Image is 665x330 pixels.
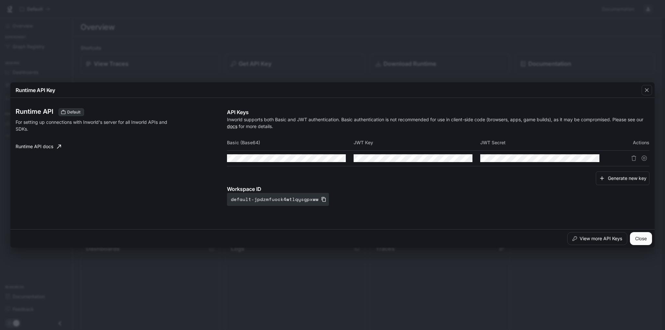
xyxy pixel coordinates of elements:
[65,109,83,115] span: Default
[227,135,354,150] th: Basic (Base64)
[16,108,53,115] h3: Runtime API
[596,171,649,185] button: Generate new key
[629,153,639,163] button: Delete API key
[630,232,652,245] button: Close
[567,232,627,245] button: View more API Keys
[354,135,480,150] th: JWT Key
[227,116,649,130] p: Inworld supports both Basic and JWT authentication. Basic authentication is not recommended for u...
[13,140,64,153] a: Runtime API docs
[16,119,170,132] p: For setting up connections with Inworld's server for all Inworld APIs and SDKs.
[639,153,649,163] button: Suspend API key
[16,86,55,94] p: Runtime API Key
[227,193,329,206] button: default-jpdzmfuock4wtlqysgpxww
[58,108,84,116] div: These keys will apply to your current workspace only
[227,185,649,193] p: Workspace ID
[227,108,649,116] p: API Keys
[227,124,237,129] a: docs
[480,135,607,150] th: JWT Secret
[607,135,649,150] th: Actions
